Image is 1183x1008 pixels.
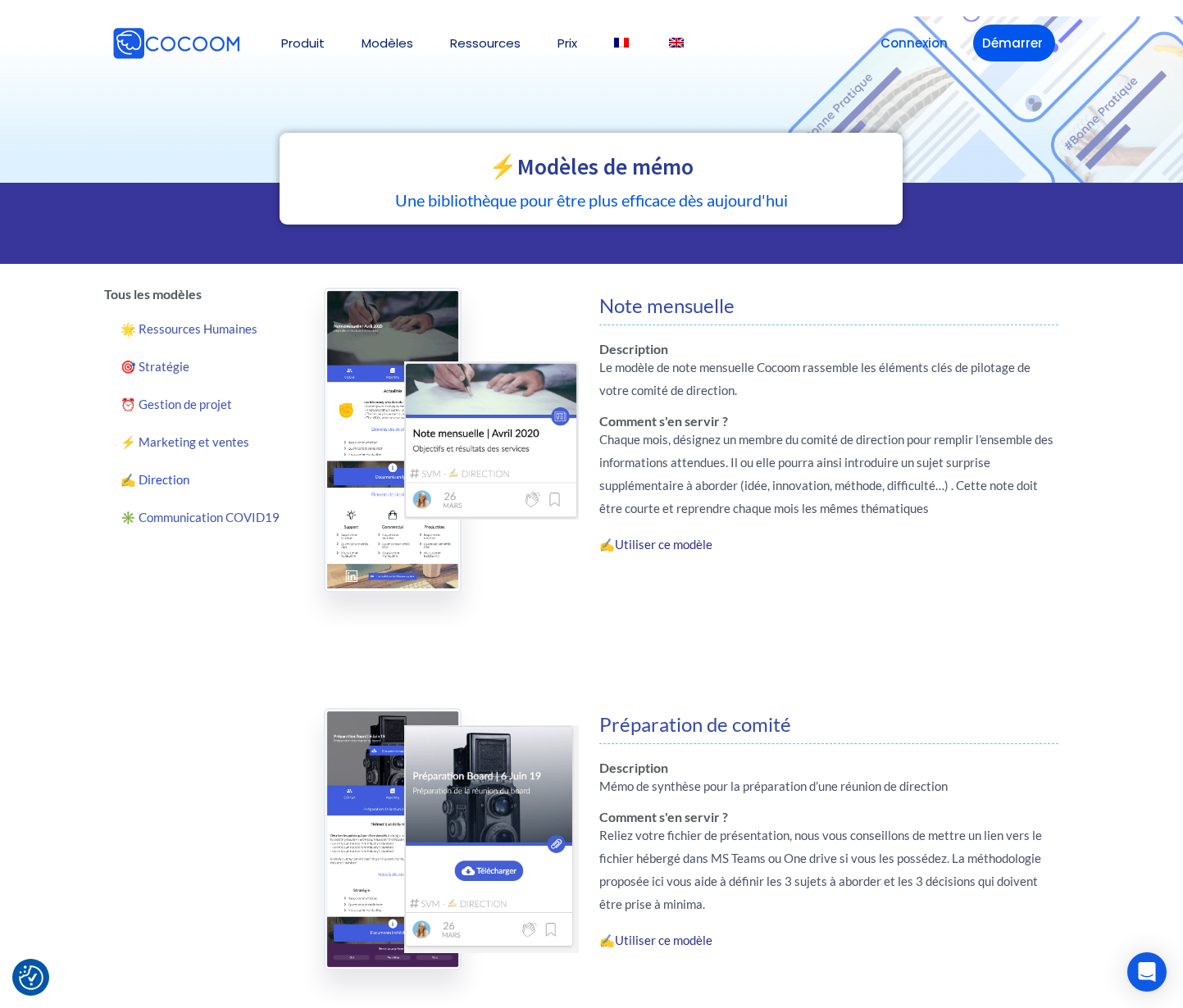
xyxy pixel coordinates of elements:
[112,27,240,60] img: Cocoom
[599,356,1059,402] p: Le modèle de note mensuelle Cocoom rassemble les éléments clés de pilotage de votre comité de dir...
[599,824,1059,915] p: Reliez votre fichier de présentation, nous vous conseillons de mettre un lien vers le fichier héb...
[19,965,43,990] img: Revisit consent button
[362,37,413,49] a: Modèles
[599,415,1059,428] h6: Comment s'en servir ?
[599,296,1059,316] h4: Note mensuelle
[599,428,1059,520] p: Chaque mois, désignez un membre du comité de direction pour remplir l’ensemble des informations a...
[104,385,299,423] a: ⏰ Gestion de projet
[450,37,521,49] a: Ressources
[599,537,712,552] strong: ✍️
[614,38,629,48] img: Français
[669,38,684,48] img: Anglais
[1127,952,1167,992] div: Open Intercom Messenger
[599,712,791,736] span: Préparation de comité
[104,310,299,347] a: 🌟 Ressources Humaines
[599,343,1059,356] h6: Description
[871,25,957,61] a: Connexion
[296,155,886,178] h2: ⚡️Modèles de mémo
[557,37,577,49] a: Prix
[973,25,1055,61] a: Démarrer
[615,537,712,552] a: Utiliser ce modèle
[104,288,299,301] h6: Tous les modèles
[615,933,712,947] a: Utiliser ce modèle
[104,498,299,536] a: ✳️ Communication COVID19
[599,933,715,947] strong: ✍️
[104,423,299,461] a: ⚡️ Marketing et ventes
[104,461,299,498] a: ✍️ Direction
[599,779,948,793] span: Mémo de synthèse pour la préparation d’une réunion de direction
[296,192,886,208] h5: Une bibliothèque pour être plus efficace dès aujourd'hui
[281,37,325,49] a: Produit
[19,965,43,990] button: Consent Preferences
[599,810,1059,824] h6: Comment s'en servir ?
[104,347,299,385] a: 🎯 Stratégie
[599,761,1059,774] h6: Description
